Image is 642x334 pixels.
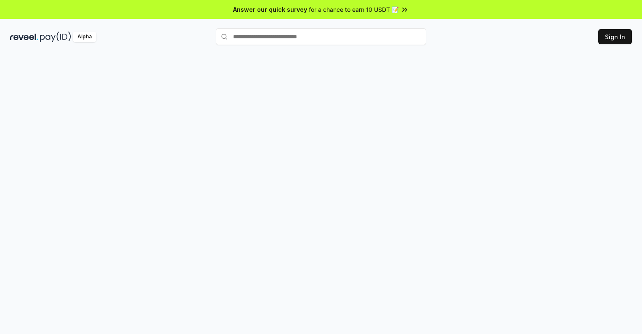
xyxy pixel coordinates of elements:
[73,32,96,42] div: Alpha
[598,29,632,44] button: Sign In
[10,32,38,42] img: reveel_dark
[233,5,307,14] span: Answer our quick survey
[40,32,71,42] img: pay_id
[309,5,399,14] span: for a chance to earn 10 USDT 📝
